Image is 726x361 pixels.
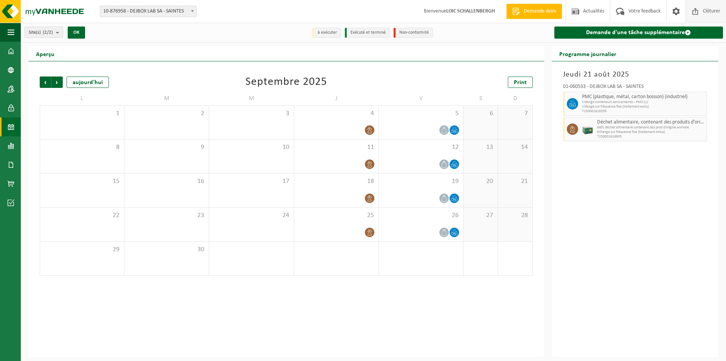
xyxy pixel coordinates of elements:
count: (2/2) [43,30,53,35]
span: 8 [44,143,120,152]
span: 12 [383,143,459,152]
span: 10 [213,143,290,152]
span: 13 [467,143,494,152]
span: 22 [44,211,120,220]
a: Demande devis [506,4,562,19]
a: Demande d'une tâche supplémentaire [554,27,723,39]
span: 10-876958 - DEJBOX LAB SA - SAINTES [100,6,196,17]
td: M [124,92,209,105]
li: Exécuté et terminé [345,28,390,38]
td: D [498,92,532,105]
span: 11 [298,143,375,152]
td: J [294,92,379,105]
span: PMC (plastique, métal, carton boisson) (industriel) [582,94,705,100]
span: Vidange sur fréquence fixe (traitement exclu) [582,105,705,109]
div: 01-060533 - DEJBOX LAB SA - SAINTES [563,84,707,92]
span: T250001619905 [597,134,705,139]
img: PB-LB-0680-HPE-GN-01 [582,123,593,135]
span: 27 [467,211,494,220]
span: Déchet alimentaire, contenant des produits d'origine animale, non emballé, catégorie 3 [597,119,705,125]
button: OK [68,27,85,39]
li: Non-conformité [394,28,433,38]
td: M [209,92,294,105]
span: Echange sur fréquence fixe (traitement inclus) [597,130,705,134]
span: Suivant [51,77,63,88]
span: 23 [128,211,205,220]
span: 26 [383,211,459,220]
h3: Jeudi 21 août 2025 [563,69,707,80]
span: 16 [128,177,205,186]
span: 19 [383,177,459,186]
span: 18 [298,177,375,186]
span: 680L déchet alimentaire contenant des prod d'origine animale [597,125,705,130]
span: 6 [467,109,494,118]
span: 3 [213,109,290,118]
span: 10-876958 - DEJBOX LAB SA - SAINTES [100,6,197,17]
span: 29 [44,245,120,254]
li: à exécuter [312,28,341,38]
h2: Programme journalier [552,46,624,61]
span: Demande devis [522,8,558,15]
h2: Aperçu [28,46,62,61]
span: Précédent [40,77,51,88]
span: 14 [502,143,528,152]
span: T250001618559 [582,109,705,114]
a: Print [508,77,533,88]
span: 1 [44,109,120,118]
span: 20 [467,177,494,186]
button: Site(s)(2/2) [25,27,63,38]
span: 24 [213,211,290,220]
span: Site(s) [29,27,53,38]
td: L [40,92,124,105]
span: 15 [44,177,120,186]
td: V [379,92,464,105]
span: Vidange conteneurs semi-enterrés - PMC (1) [582,100,705,105]
span: Print [514,80,527,86]
td: S [464,92,498,105]
span: 17 [213,177,290,186]
div: Septembre 2025 [245,77,327,88]
span: 4 [298,109,375,118]
span: 9 [128,143,205,152]
span: 21 [502,177,528,186]
span: 7 [502,109,528,118]
span: 2 [128,109,205,118]
span: 25 [298,211,375,220]
span: 5 [383,109,459,118]
span: 28 [502,211,528,220]
span: 30 [128,245,205,254]
strong: LOIC SCHALLENBERGH [446,8,495,14]
div: aujourd'hui [67,77,109,88]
